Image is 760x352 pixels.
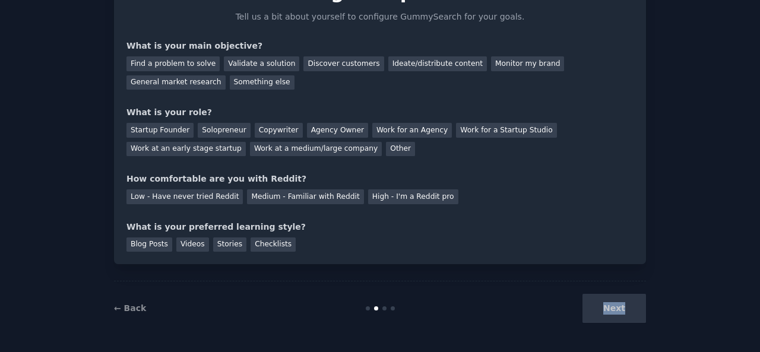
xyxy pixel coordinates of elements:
div: Discover customers [303,56,384,71]
div: Work at an early stage startup [126,142,246,157]
div: Low - Have never tried Reddit [126,189,243,204]
div: How comfortable are you with Reddit? [126,173,634,185]
div: Something else [230,75,294,90]
div: Solopreneur [198,123,250,138]
div: Find a problem to solve [126,56,220,71]
div: Copywriter [255,123,303,138]
div: Medium - Familiar with Reddit [247,189,363,204]
div: Blog Posts [126,237,172,252]
div: Startup Founder [126,123,194,138]
a: ← Back [114,303,146,313]
div: Other [386,142,415,157]
div: What is your role? [126,106,634,119]
div: Stories [213,237,246,252]
div: Ideate/distribute content [388,56,487,71]
div: Work for an Agency [372,123,452,138]
p: Tell us a bit about yourself to configure GummySearch for your goals. [230,11,530,23]
div: Videos [176,237,209,252]
div: Agency Owner [307,123,368,138]
div: Work for a Startup Studio [456,123,556,138]
div: Monitor my brand [491,56,564,71]
div: Work at a medium/large company [250,142,382,157]
div: What is your main objective? [126,40,634,52]
div: Checklists [251,237,296,252]
div: What is your preferred learning style? [126,221,634,233]
div: Validate a solution [224,56,299,71]
div: General market research [126,75,226,90]
div: High - I'm a Reddit pro [368,189,458,204]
